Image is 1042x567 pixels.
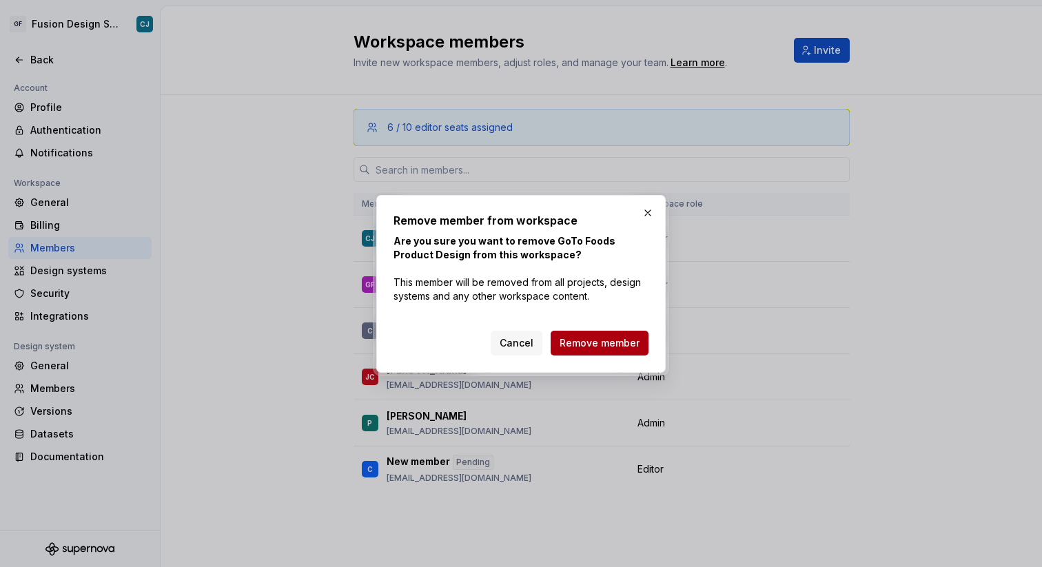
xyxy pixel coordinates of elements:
h2: Remove member from workspace [394,212,648,229]
p: This member will be removed from all projects, design systems and any other workspace content. [394,234,648,303]
span: Cancel [500,336,533,350]
button: Remove member [551,331,648,355]
span: Remove member [560,336,640,350]
b: Are you sure you want to remove GoTo Foods Product Design from this workspace? [394,235,615,260]
button: Cancel [491,331,542,355]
